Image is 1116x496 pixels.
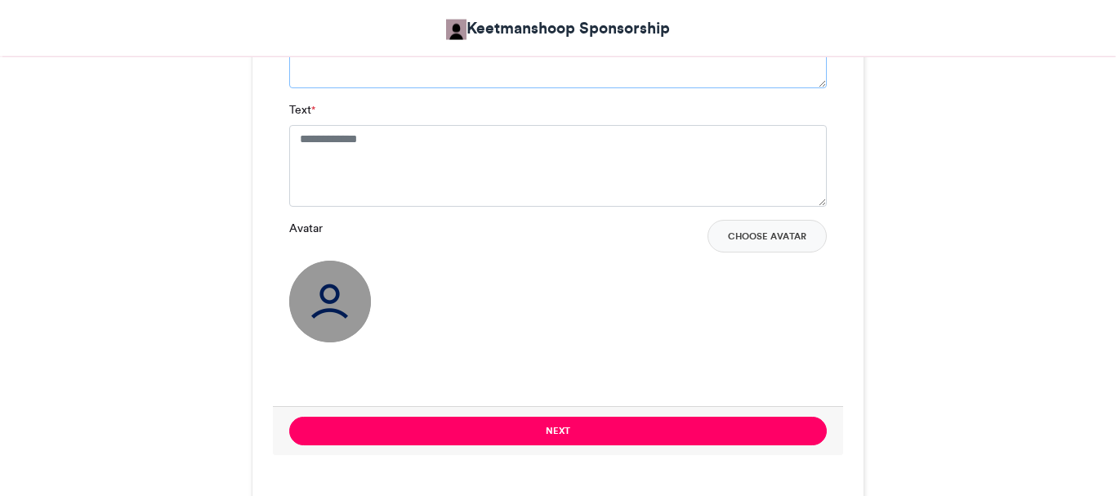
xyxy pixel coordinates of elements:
img: user_circle.png [289,261,371,342]
a: Keetmanshoop Sponsorship [446,16,670,40]
img: Keetmanshoop Sponsorship [446,20,466,40]
button: Choose Avatar [708,220,827,252]
label: Avatar [289,220,323,237]
label: Text [289,101,315,118]
button: Next [289,417,827,445]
